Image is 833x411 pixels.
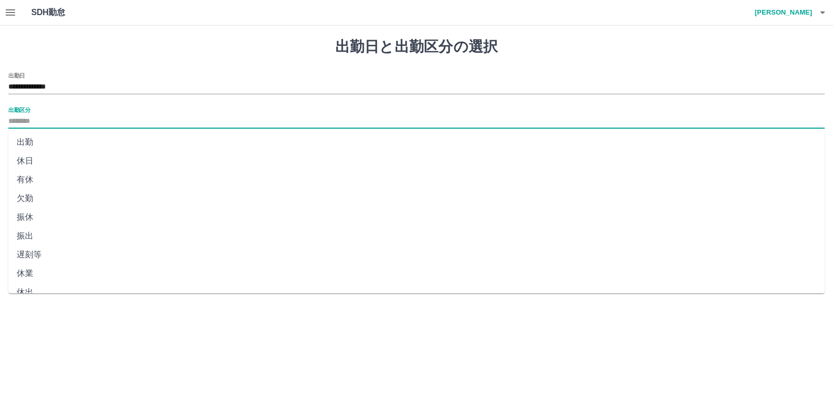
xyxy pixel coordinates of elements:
[8,152,825,170] li: 休日
[8,71,25,79] label: 出勤日
[8,38,825,56] h1: 出勤日と出勤区分の選択
[8,133,825,152] li: 出勤
[8,208,825,227] li: 振休
[8,245,825,264] li: 遅刻等
[8,106,30,114] label: 出勤区分
[8,264,825,283] li: 休業
[8,170,825,189] li: 有休
[8,189,825,208] li: 欠勤
[8,283,825,302] li: 休出
[8,227,825,245] li: 振出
